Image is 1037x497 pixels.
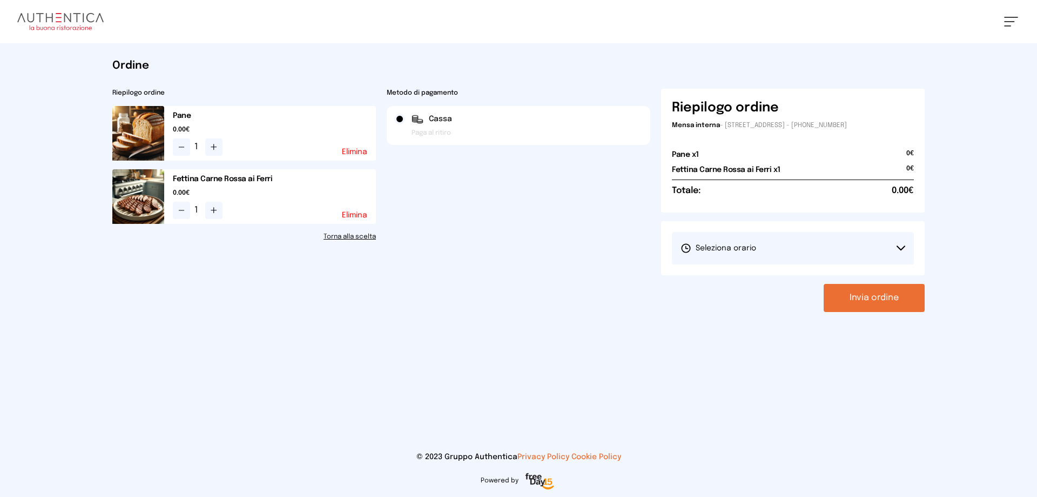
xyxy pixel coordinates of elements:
img: media [112,106,164,161]
p: © 2023 Gruppo Authentica [17,452,1020,462]
img: media [112,169,164,224]
img: logo-freeday.3e08031.png [523,471,557,493]
p: - [STREET_ADDRESS] - [PHONE_NUMBER] [672,121,914,130]
h2: Pane [173,110,376,121]
a: Privacy Policy [517,453,569,461]
span: 0.00€ [173,125,376,134]
h6: Totale: [672,184,701,197]
h6: Riepilogo ordine [672,100,779,117]
h2: Fettina Carne Rossa ai Ferri [173,174,376,184]
h2: Fettina Carne Rossa ai Ferri x1 [672,164,780,175]
h1: Ordine [112,58,925,74]
span: Cassa [429,114,452,124]
span: 1 [194,204,201,217]
h2: Pane x1 [672,149,699,160]
span: Seleziona orario [681,243,756,254]
button: Elimina [342,148,367,156]
button: Elimina [342,211,367,219]
img: logo.8f33a47.png [17,13,104,30]
span: 0.00€ [173,189,376,197]
span: 0.00€ [892,184,914,197]
span: 0€ [906,164,914,180]
span: 1 [194,141,201,154]
a: Cookie Policy [571,453,621,461]
span: Paga al ritiro [412,129,451,137]
button: Seleziona orario [672,232,914,264]
span: 0€ [906,149,914,164]
span: Powered by [481,476,518,485]
a: Torna alla scelta [112,233,376,241]
h2: Riepilogo ordine [112,89,376,97]
span: Mensa interna [672,122,720,129]
button: Invia ordine [824,284,925,312]
h2: Metodo di pagamento [387,89,650,97]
